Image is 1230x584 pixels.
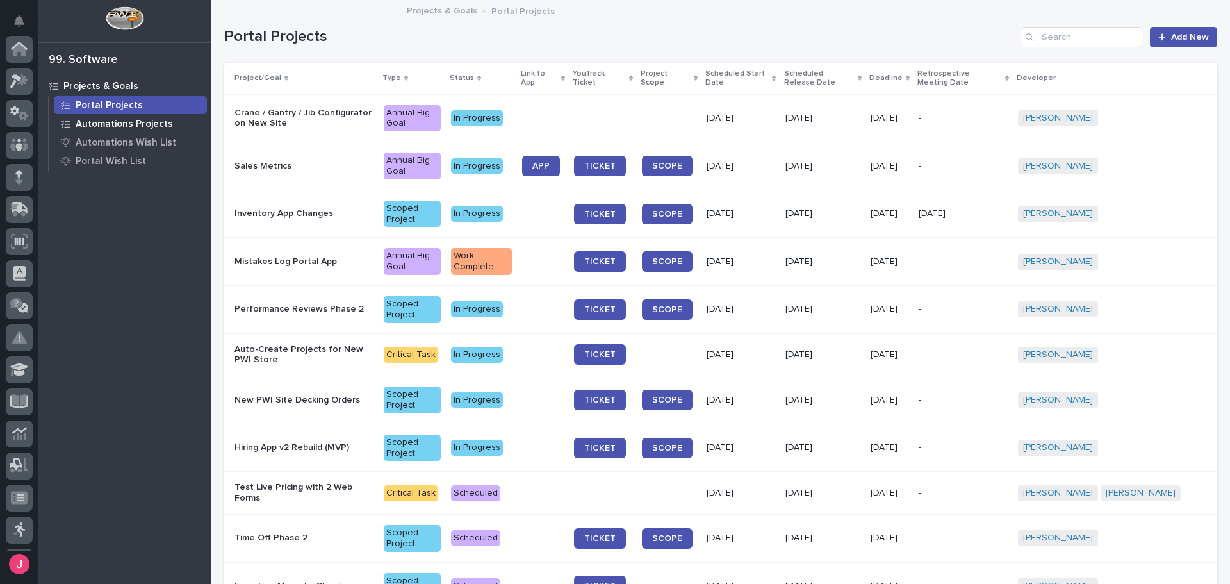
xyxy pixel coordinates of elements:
[384,347,438,363] div: Critical Task
[652,396,682,405] span: SCOPE
[642,528,693,549] a: SCOPE
[451,530,500,546] div: Scheduled
[871,533,908,544] p: [DATE]
[224,238,1217,286] tr: Mistakes Log Portal AppAnnual Big GoalWork CompleteTICKETSCOPE[DATE][DATE][DATE]-[PERSON_NAME]
[707,488,775,499] p: [DATE]
[1023,208,1093,219] a: [PERSON_NAME]
[871,349,908,360] p: [DATE]
[1023,395,1093,406] a: [PERSON_NAME]
[785,533,861,544] p: [DATE]
[49,115,211,133] a: Automations Projects
[652,444,682,453] span: SCOPE
[49,96,211,114] a: Portal Projects
[76,119,173,130] p: Automations Projects
[1023,304,1093,315] a: [PERSON_NAME]
[707,113,775,124] p: [DATE]
[234,108,373,129] p: Crane / Gantry / Jib Configurator on New Site
[574,344,626,365] a: TICKET
[224,190,1217,238] tr: Inventory App ChangesScoped ProjectIn ProgressTICKETSCOPE[DATE][DATE][DATE][DATE][PERSON_NAME]
[1023,161,1093,172] a: [PERSON_NAME]
[642,156,693,176] a: SCOPE
[642,204,693,224] a: SCOPE
[384,485,438,501] div: Critical Task
[450,71,474,85] p: Status
[641,67,691,90] p: Project Scope
[224,28,1015,46] h1: Portal Projects
[49,133,211,151] a: Automations Wish List
[784,67,855,90] p: Scheduled Release Date
[584,162,616,171] span: TICKET
[574,390,626,410] a: TICKET
[1023,533,1093,544] a: [PERSON_NAME]
[642,299,693,320] a: SCOPE
[707,304,775,315] p: [DATE]
[785,256,861,267] p: [DATE]
[652,305,682,314] span: SCOPE
[384,435,441,462] div: Scoped Project
[919,395,1008,406] p: -
[707,442,775,453] p: [DATE]
[584,350,616,359] span: TICKET
[384,296,441,323] div: Scoped Project
[384,248,441,275] div: Annual Big Goal
[1021,27,1142,47] input: Search
[707,349,775,360] p: [DATE]
[785,488,861,499] p: [DATE]
[785,304,861,315] p: [DATE]
[1171,33,1209,42] span: Add New
[574,528,626,549] a: TICKET
[234,256,373,267] p: Mistakes Log Portal App
[785,161,861,172] p: [DATE]
[652,257,682,266] span: SCOPE
[574,299,626,320] a: TICKET
[584,534,616,543] span: TICKET
[574,204,626,224] a: TICKET
[234,442,373,453] p: Hiring App v2 Rebuild (MVP)
[234,71,281,85] p: Project/Goal
[384,201,441,228] div: Scoped Project
[871,113,908,124] p: [DATE]
[584,444,616,453] span: TICKET
[919,349,1008,360] p: -
[224,472,1217,515] tr: Test Live Pricing with 2 Web FormsCritical TaskScheduled[DATE][DATE][DATE]-[PERSON_NAME] [PERSON_...
[919,533,1008,544] p: -
[532,162,550,171] span: APP
[224,142,1217,190] tr: Sales MetricsAnnual Big GoalIn ProgressAPPTICKETSCOPE[DATE][DATE][DATE]-[PERSON_NAME]
[38,76,211,96] a: Projects & Goals
[224,376,1217,424] tr: New PWI Site Decking OrdersScoped ProjectIn ProgressTICKETSCOPE[DATE][DATE][DATE]-[PERSON_NAME]
[919,113,1008,124] p: -
[871,395,908,406] p: [DATE]
[384,387,441,413] div: Scoped Project
[224,333,1217,376] tr: Auto-Create Projects for New PWI StoreCritical TaskIn ProgressTICKET[DATE][DATE][DATE]-[PERSON_NAME]
[63,81,138,92] p: Projects & Goals
[871,256,908,267] p: [DATE]
[652,210,682,219] span: SCOPE
[919,208,1008,219] p: [DATE]
[707,208,775,219] p: [DATE]
[6,8,33,35] button: Notifications
[234,304,373,315] p: Performance Reviews Phase 2
[451,158,503,174] div: In Progress
[234,208,373,219] p: Inventory App Changes
[451,485,500,501] div: Scheduled
[224,94,1217,142] tr: Crane / Gantry / Jib Configurator on New SiteAnnual Big GoalIn Progress[DATE][DATE][DATE]-[PERSON...
[234,482,373,504] p: Test Live Pricing with 2 Web Forms
[384,105,441,132] div: Annual Big Goal
[584,210,616,219] span: TICKET
[234,395,373,406] p: New PWI Site Decking Orders
[407,3,477,17] a: Projects & Goals
[1150,27,1217,47] a: Add New
[1023,256,1093,267] a: [PERSON_NAME]
[919,488,1008,499] p: -
[871,208,908,219] p: [DATE]
[224,424,1217,472] tr: Hiring App v2 Rebuild (MVP)Scoped ProjectIn ProgressTICKETSCOPE[DATE][DATE][DATE]-[PERSON_NAME]
[234,161,373,172] p: Sales Metrics
[652,162,682,171] span: SCOPE
[919,304,1008,315] p: -
[652,534,682,543] span: SCOPE
[491,3,555,17] p: Portal Projects
[1023,488,1093,499] a: [PERSON_NAME]
[451,206,503,222] div: In Progress
[76,137,176,149] p: Automations Wish List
